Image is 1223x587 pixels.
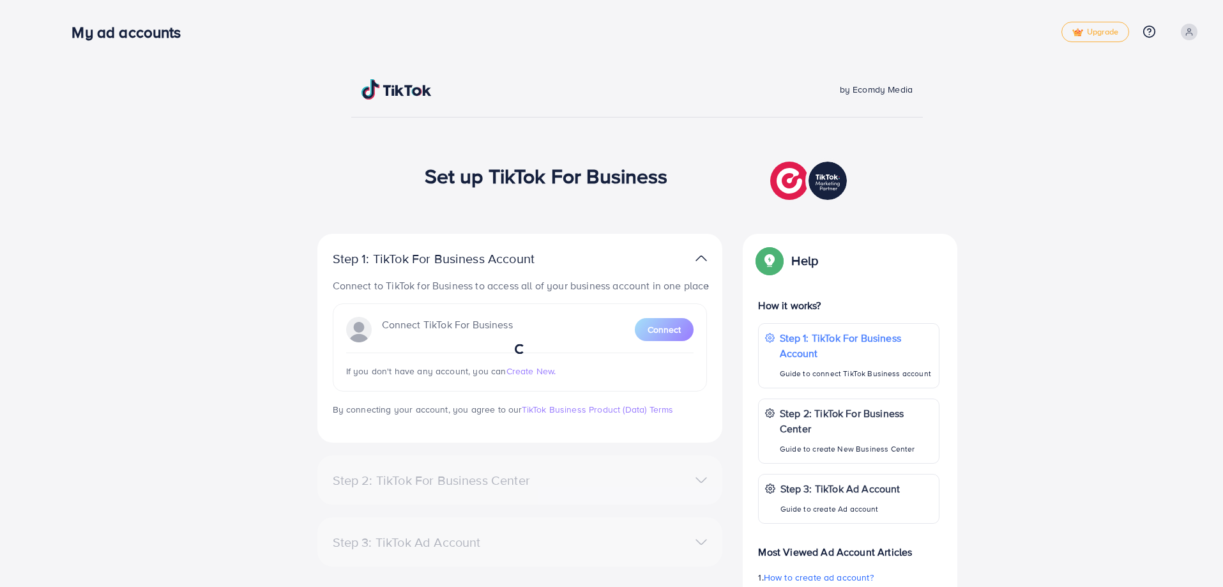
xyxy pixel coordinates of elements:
[72,23,191,42] h3: My ad accounts
[780,406,932,436] p: Step 2: TikTok For Business Center
[333,251,575,266] p: Step 1: TikTok For Business Account
[840,83,913,96] span: by Ecomdy Media
[425,164,668,188] h1: Set up TikTok For Business
[1072,28,1083,37] img: tick
[1061,22,1129,42] a: tickUpgrade
[780,366,932,381] p: Guide to connect TikTok Business account
[758,570,939,585] p: 1.
[780,441,932,457] p: Guide to create New Business Center
[758,298,939,313] p: How it works?
[695,249,707,268] img: TikTok partner
[758,534,939,560] p: Most Viewed Ad Account Articles
[770,158,850,203] img: TikTok partner
[791,253,818,268] p: Help
[361,79,432,100] img: TikTok
[780,330,932,361] p: Step 1: TikTok For Business Account
[780,481,900,496] p: Step 3: TikTok Ad Account
[1072,27,1118,37] span: Upgrade
[780,501,900,517] p: Guide to create Ad account
[758,249,781,272] img: Popup guide
[763,571,873,584] span: How to create ad account?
